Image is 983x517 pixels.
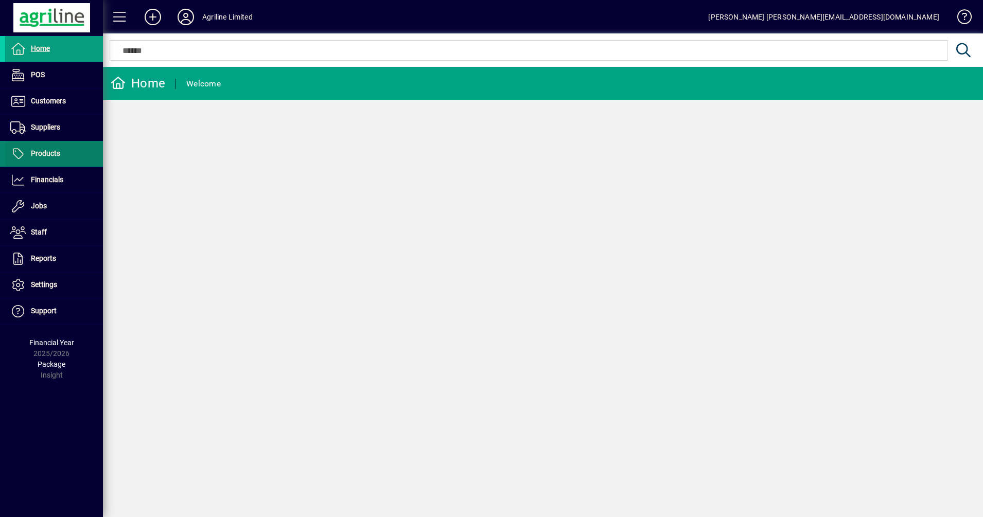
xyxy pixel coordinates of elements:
span: Financial Year [29,338,74,347]
a: Customers [5,88,103,114]
span: POS [31,70,45,79]
span: Products [31,149,60,157]
a: Reports [5,246,103,272]
span: Package [38,360,65,368]
button: Profile [169,8,202,26]
span: Support [31,307,57,315]
span: Jobs [31,202,47,210]
button: Add [136,8,169,26]
span: Reports [31,254,56,262]
span: Home [31,44,50,52]
a: Support [5,298,103,324]
a: Settings [5,272,103,298]
span: Customers [31,97,66,105]
span: Staff [31,228,47,236]
div: [PERSON_NAME] [PERSON_NAME][EMAIL_ADDRESS][DOMAIN_NAME] [708,9,939,25]
a: Products [5,141,103,167]
div: Welcome [186,76,221,92]
span: Financials [31,175,63,184]
a: POS [5,62,103,88]
div: Home [111,75,165,92]
span: Settings [31,280,57,289]
div: Agriline Limited [202,9,253,25]
a: Suppliers [5,115,103,140]
a: Jobs [5,193,103,219]
a: Knowledge Base [950,2,970,35]
a: Financials [5,167,103,193]
a: Staff [5,220,103,245]
span: Suppliers [31,123,60,131]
